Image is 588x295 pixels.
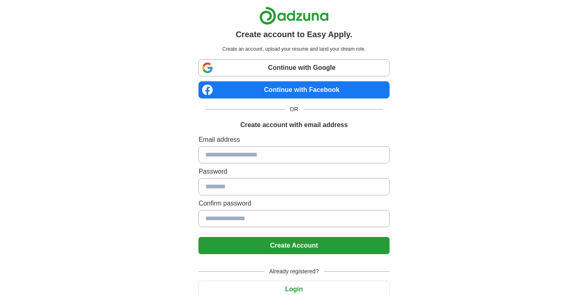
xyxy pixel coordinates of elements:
a: Continue with Facebook [198,81,389,98]
p: Create an account, upload your resume and land your dream role. [200,45,388,53]
h1: Create account with email address [240,120,347,130]
label: Email address [198,135,389,145]
a: Login [198,286,389,293]
h1: Create account to Easy Apply. [236,28,352,40]
img: Adzuna logo [259,7,329,25]
a: Continue with Google [198,59,389,76]
button: Create Account [198,237,389,254]
span: OR [285,105,303,114]
label: Password [198,167,389,177]
span: Already registered? [264,267,323,276]
label: Confirm password [198,199,389,208]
